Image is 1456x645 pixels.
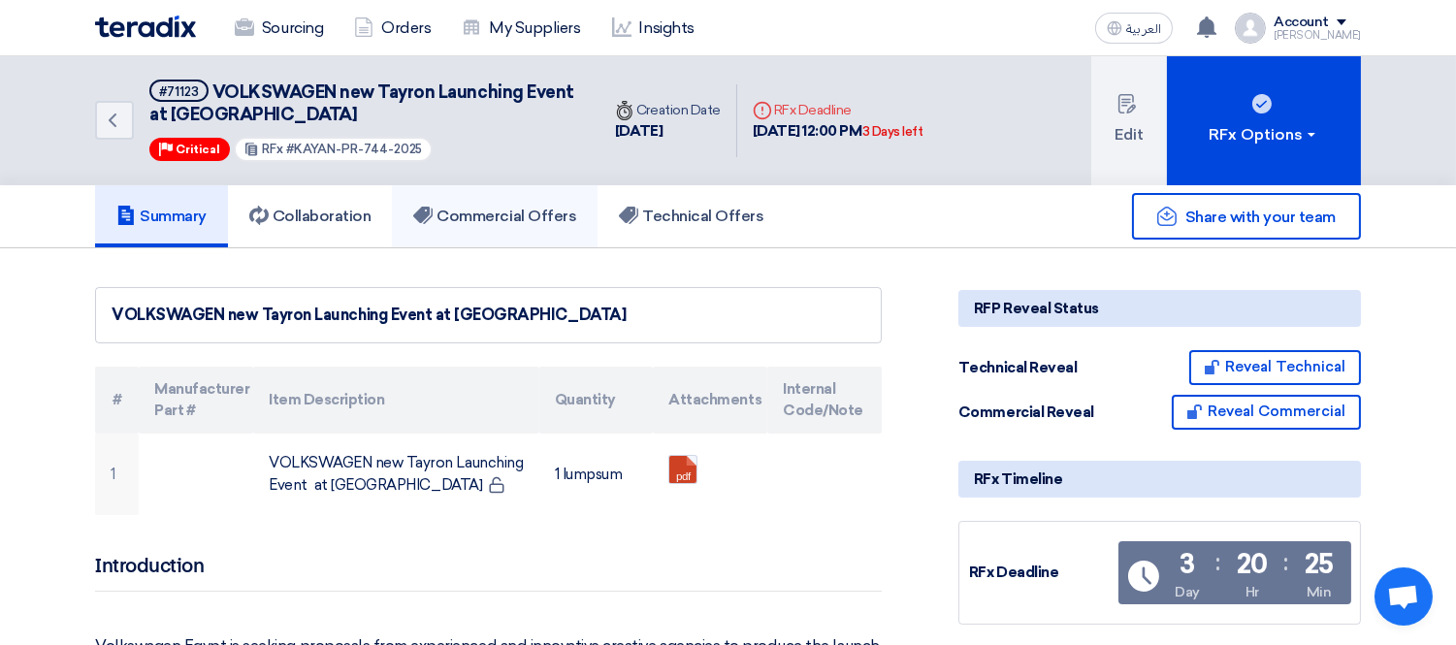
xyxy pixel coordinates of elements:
[95,185,228,247] a: Summary
[653,367,767,434] th: Attachments
[539,434,654,515] td: 1 lumpsum
[1216,545,1221,580] div: :
[1185,208,1336,226] span: Share with your team
[446,7,596,49] a: My Suppliers
[958,461,1361,498] div: RFx Timeline
[149,80,576,127] h5: VOLKSWAGEN new Tayron Launching Event at Azha
[1375,567,1433,626] a: Open chat
[669,456,825,572] a: Tayron_Launch_EventV_1755762186123.pdf
[958,290,1361,327] div: RFP Reveal Status
[619,207,763,226] h5: Technical Offers
[149,81,574,125] span: VOLKSWAGEN new Tayron Launching Event at [GEOGRAPHIC_DATA]
[116,207,207,226] h5: Summary
[95,554,882,592] h2: Introduction
[1091,56,1167,185] button: Edit
[413,207,576,226] h5: Commercial Offers
[598,185,785,247] a: Technical Offers
[1235,13,1266,44] img: profile_test.png
[339,7,446,49] a: Orders
[615,120,721,143] div: [DATE]
[1307,582,1332,602] div: Min
[249,207,372,226] h5: Collaboration
[112,304,865,327] div: VOLKSWAGEN new Tayron Launching Event at [GEOGRAPHIC_DATA]
[1180,551,1195,578] div: 3
[1175,582,1200,602] div: Day
[95,367,139,434] th: #
[253,434,538,515] td: VOLKSWAGEN new Tayron Launching Event at [GEOGRAPHIC_DATA]
[1126,22,1161,36] span: العربية
[1237,551,1268,578] div: 20
[1274,30,1361,41] div: [PERSON_NAME]
[1246,582,1259,602] div: Hr
[392,185,598,247] a: Commercial Offers
[1283,545,1288,580] div: :
[862,122,923,142] div: 3 Days left
[958,402,1104,424] div: Commercial Reveal
[1095,13,1173,44] button: العربية
[1210,123,1319,146] div: RFx Options
[253,367,538,434] th: Item Description
[753,120,923,143] div: [DATE] 12:00 PM
[1189,350,1361,385] button: Reveal Technical
[1274,15,1329,31] div: Account
[1167,56,1361,185] button: RFx Options
[139,367,253,434] th: Manufacturer Part #
[228,185,393,247] a: Collaboration
[1305,551,1334,578] div: 25
[176,143,220,156] span: Critical
[95,434,139,515] td: 1
[1172,395,1361,430] button: Reveal Commercial
[597,7,710,49] a: Insights
[958,357,1104,379] div: Technical Reveal
[219,7,339,49] a: Sourcing
[262,142,283,156] span: RFx
[615,100,721,120] div: Creation Date
[95,16,196,38] img: Teradix logo
[969,562,1115,584] div: RFx Deadline
[767,367,882,434] th: Internal Code/Note
[753,100,923,120] div: RFx Deadline
[539,367,654,434] th: Quantity
[286,142,423,156] span: #KAYAN-PR-744-2025
[159,85,199,98] div: #71123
